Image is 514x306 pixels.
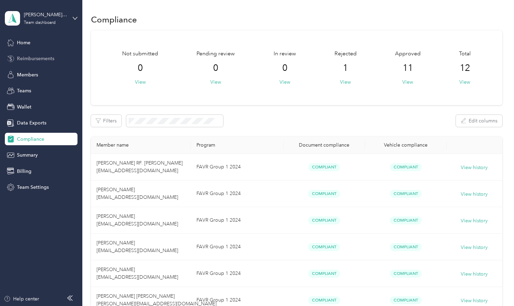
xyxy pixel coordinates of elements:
button: View history [461,191,488,198]
th: Program [191,137,284,154]
span: [PERSON_NAME] [EMAIL_ADDRESS][DOMAIN_NAME] [97,187,178,200]
span: Teams [17,87,31,94]
span: 1 [343,63,348,74]
button: Help center [4,295,39,303]
button: View [459,78,470,86]
button: Filters [91,115,121,127]
td: FAVR Group 1 2024 [191,180,284,207]
span: Compliance [17,136,44,143]
span: [PERSON_NAME] [EMAIL_ADDRESS][DOMAIN_NAME] [97,240,178,253]
span: Compliant [390,216,422,224]
button: View [340,78,351,86]
span: Compliant [308,296,340,304]
iframe: Everlance-gr Chat Button Frame [475,267,514,306]
button: View history [461,297,488,305]
button: Edit columns [456,115,502,127]
div: [PERSON_NAME] Admin Team [24,11,67,18]
td: FAVR Group 1 2024 [191,260,284,287]
span: 0 [213,63,218,74]
span: 0 [138,63,143,74]
h1: Compliance [91,16,137,23]
div: Document compliance [289,142,360,148]
span: Pending review [196,50,235,58]
button: View [402,78,413,86]
span: 11 [403,63,413,74]
span: Total [459,50,471,58]
span: Reimbursements [17,55,54,62]
span: Members [17,71,38,78]
span: [PERSON_NAME] RF. [PERSON_NAME] [EMAIL_ADDRESS][DOMAIN_NAME] [97,160,183,174]
span: Compliant [390,163,422,171]
span: Data Exports [17,119,46,127]
td: FAVR Group 1 2024 [191,234,284,260]
span: Compliant [390,296,422,304]
span: Rejected [334,50,357,58]
span: Not submitted [122,50,158,58]
span: 0 [282,63,287,74]
div: Vehicle compliance [370,142,441,148]
button: View [210,78,221,86]
button: View [135,78,146,86]
span: [PERSON_NAME] [EMAIL_ADDRESS][DOMAIN_NAME] [97,267,178,280]
th: Member name [91,137,191,154]
button: View history [461,270,488,278]
button: View [279,78,290,86]
span: In review [274,50,296,58]
span: Approved [395,50,421,58]
span: Compliant [308,270,340,278]
div: Team dashboard [24,21,56,25]
span: Compliant [390,190,422,198]
button: View history [461,217,488,225]
span: Compliant [390,243,422,251]
span: [PERSON_NAME] [EMAIL_ADDRESS][DOMAIN_NAME] [97,213,178,227]
button: View history [461,164,488,171]
span: Compliant [308,190,340,198]
td: FAVR Group 1 2024 [191,154,284,180]
td: FAVR Group 1 2024 [191,207,284,234]
span: Compliant [390,270,422,278]
span: Billing [17,168,31,175]
span: Team Settings [17,184,49,191]
span: Compliant [308,243,340,251]
span: Wallet [17,103,31,111]
span: Summary [17,151,38,159]
span: Compliant [308,216,340,224]
span: Home [17,39,30,46]
span: 12 [460,63,470,74]
button: View history [461,244,488,251]
span: Compliant [308,163,340,171]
